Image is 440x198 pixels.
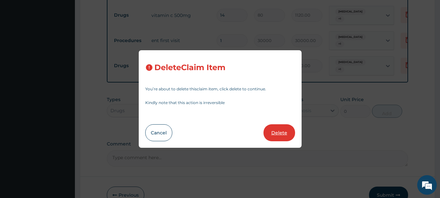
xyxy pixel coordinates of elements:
div: Chat with us now [34,37,109,45]
h3: Delete Claim Item [154,63,225,72]
textarea: Type your message and hit 'Enter' [3,130,124,153]
p: You’re about to delete this claim item , click delete to continue. [145,87,295,91]
button: Cancel [145,124,172,141]
span: We're online! [38,58,90,124]
img: d_794563401_company_1708531726252_794563401 [12,33,26,49]
button: Delete [263,124,295,141]
p: Kindly note that this action is irreversible [145,101,295,105]
div: Minimize live chat window [107,3,122,19]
